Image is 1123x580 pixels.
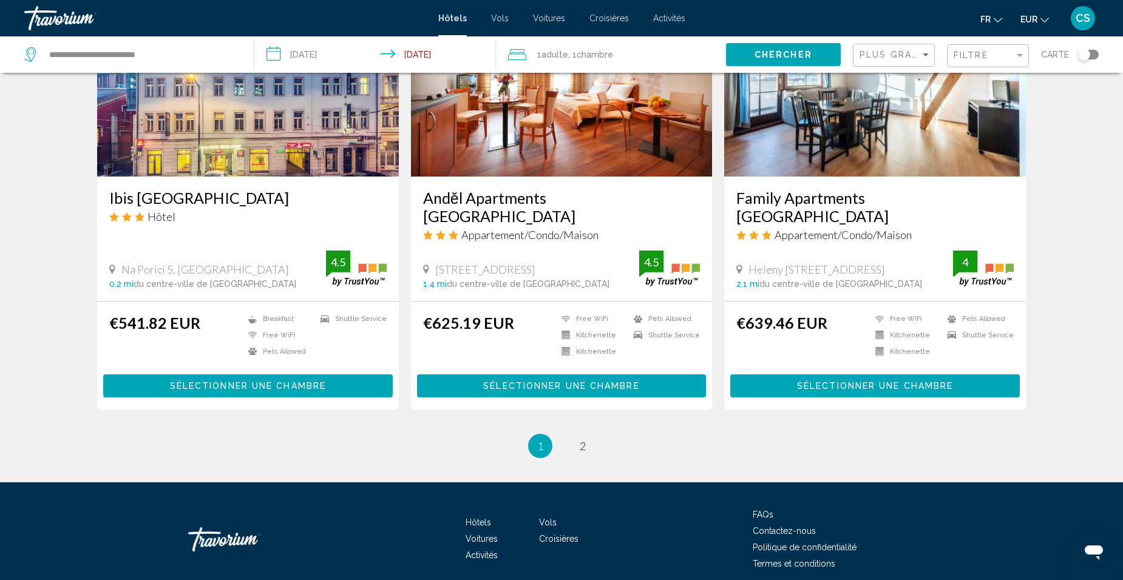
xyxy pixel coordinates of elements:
span: CS [1076,12,1090,24]
a: Politique de confidentialité [753,542,857,552]
button: Change currency [1020,10,1049,28]
li: Kitchenette [555,346,628,357]
span: Heleny [STREET_ADDRESS] [748,263,885,276]
span: du centre-ville de [GEOGRAPHIC_DATA] [759,279,922,289]
span: 1.4 mi [423,279,447,289]
ul: Pagination [97,434,1026,458]
li: Breakfast [242,314,314,324]
a: Voitures [466,534,498,544]
li: Pets Allowed [242,346,314,357]
a: Travorium [24,6,426,30]
div: 4.5 [326,255,350,269]
button: Chercher [726,43,841,66]
a: Activités [653,13,685,23]
span: Sélectionner une chambre [797,382,953,391]
li: Shuttle Service [314,314,387,324]
span: fr [980,15,991,24]
button: Toggle map [1069,49,1099,60]
a: Sélectionner une chambre [417,377,707,391]
span: du centre-ville de [GEOGRAPHIC_DATA] [134,279,296,289]
a: Vols [539,518,557,527]
span: Plus grandes économies [860,50,1004,59]
button: Check-in date: Nov 21, 2025 Check-out date: Nov 28, 2025 [254,36,497,73]
div: 4 [953,255,977,269]
span: Chercher [755,50,812,60]
div: 3 star Apartment [423,228,701,241]
div: 3 star Hotel [109,210,387,223]
mat-select: Sort by [860,50,931,61]
a: Croisières [539,534,578,544]
a: Hôtels [466,518,491,527]
iframe: Bouton de lancement de la fenêtre de messagerie [1074,531,1113,570]
span: du centre-ville de [GEOGRAPHIC_DATA] [447,279,609,289]
ins: €541.82 EUR [109,314,200,332]
a: FAQs [753,510,773,519]
li: Free WiFi [869,314,941,324]
button: Sélectionner une chambre [103,374,393,397]
a: Termes et conditions [753,559,835,568]
span: EUR [1020,15,1037,24]
li: Pets Allowed [628,314,700,324]
button: Sélectionner une chambre [417,374,707,397]
div: 3 star Apartment [736,228,1014,241]
a: Travorium [188,521,310,558]
span: Hôtel [148,210,175,223]
span: 2 [580,439,586,453]
span: Carte [1041,46,1069,63]
a: Hôtels [438,13,467,23]
li: Free WiFi [242,330,314,340]
span: , 1 [568,46,613,63]
a: Sélectionner une chambre [730,377,1020,391]
span: Filtre [954,50,988,60]
li: Pets Allowed [941,314,1014,324]
img: trustyou-badge.svg [953,251,1014,286]
a: Family Apartments [GEOGRAPHIC_DATA] [736,189,1014,225]
span: Na Porici 5, [GEOGRAPHIC_DATA] [121,263,289,276]
ins: €625.19 EUR [423,314,514,332]
ins: €639.46 EUR [736,314,827,332]
span: Appartement/Condo/Maison [775,228,912,241]
a: Croisières [589,13,629,23]
a: Voitures [533,13,565,23]
span: 2.1 mi [736,279,759,289]
button: Travelers: 1 adult, 0 children [496,36,726,73]
a: Anděl Apartments [GEOGRAPHIC_DATA] [423,189,701,225]
a: Activités [466,550,498,560]
span: 1 [537,46,568,63]
span: 0.2 mi [109,279,134,289]
li: Shuttle Service [941,330,1014,340]
span: Sélectionner une chambre [170,382,326,391]
a: Ibis [GEOGRAPHIC_DATA] [109,189,387,207]
button: User Menu [1067,5,1099,31]
a: Contactez-nous [753,526,816,536]
a: Vols [491,13,509,23]
li: Kitchenette [555,330,628,340]
img: trustyou-badge.svg [639,251,700,286]
span: Sélectionner une chambre [483,382,639,391]
span: 1 [537,439,543,453]
div: 4.5 [639,255,663,269]
button: Change language [980,10,1002,28]
li: Shuttle Service [628,330,700,340]
span: Chambre [577,50,613,59]
li: Kitchenette [869,346,941,357]
span: Adulte [541,50,568,59]
img: trustyou-badge.svg [326,251,387,286]
button: Filter [947,44,1029,69]
button: Sélectionner une chambre [730,374,1020,397]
